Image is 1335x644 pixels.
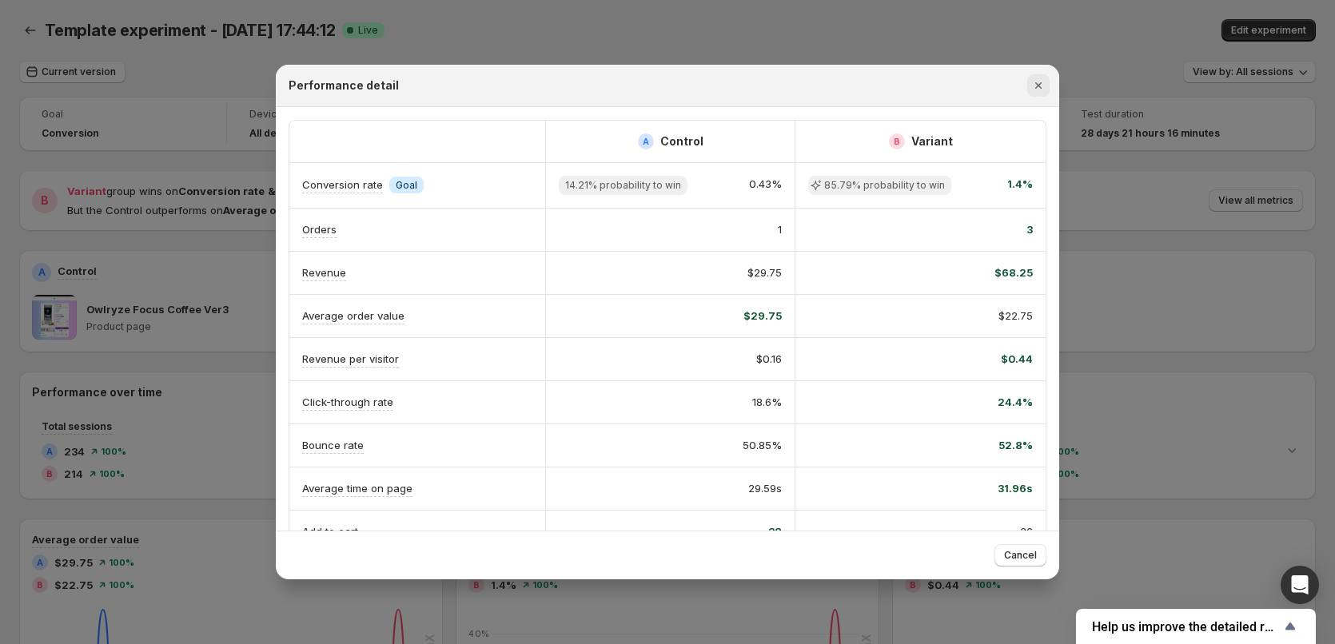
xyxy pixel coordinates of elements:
[911,133,953,149] h2: Variant
[752,394,782,410] span: 18.6%
[289,78,399,93] h2: Performance detail
[302,351,399,367] p: Revenue per visitor
[824,179,945,192] span: 85.79% probability to win
[302,264,346,280] p: Revenue
[1281,566,1319,604] div: Open Intercom Messenger
[302,480,412,496] p: Average time on page
[1001,351,1033,367] span: $0.44
[1092,617,1300,636] button: Show survey - Help us improve the detailed report for A/B campaigns
[994,544,1046,566] button: Cancel
[1020,523,1033,539] span: 36
[396,179,417,192] span: Goal
[998,308,1033,324] span: $22.75
[660,133,703,149] h2: Control
[302,394,393,410] p: Click-through rate
[998,394,1033,410] span: 24.4%
[894,137,900,146] h2: B
[1092,619,1281,634] span: Help us improve the detailed report for A/B campaigns
[998,437,1033,453] span: 52.8%
[743,437,782,453] span: 50.85%
[748,480,782,496] span: 29.59s
[565,179,681,192] span: 14.21% probability to win
[302,308,404,324] p: Average order value
[747,264,782,280] span: $29.75
[302,177,383,193] p: Conversion rate
[994,264,1033,280] span: $68.25
[749,176,782,195] span: 0.43%
[1004,549,1037,562] span: Cancel
[1027,74,1050,97] button: Close
[302,523,358,539] p: Add to cart
[998,480,1033,496] span: 31.96s
[1007,176,1033,195] span: 1.4%
[302,221,337,237] p: Orders
[743,308,782,324] span: $29.75
[302,437,364,453] p: Bounce rate
[768,523,782,539] span: 38
[778,221,782,237] span: 1
[643,137,649,146] h2: A
[756,351,782,367] span: $0.16
[1026,221,1033,237] span: 3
